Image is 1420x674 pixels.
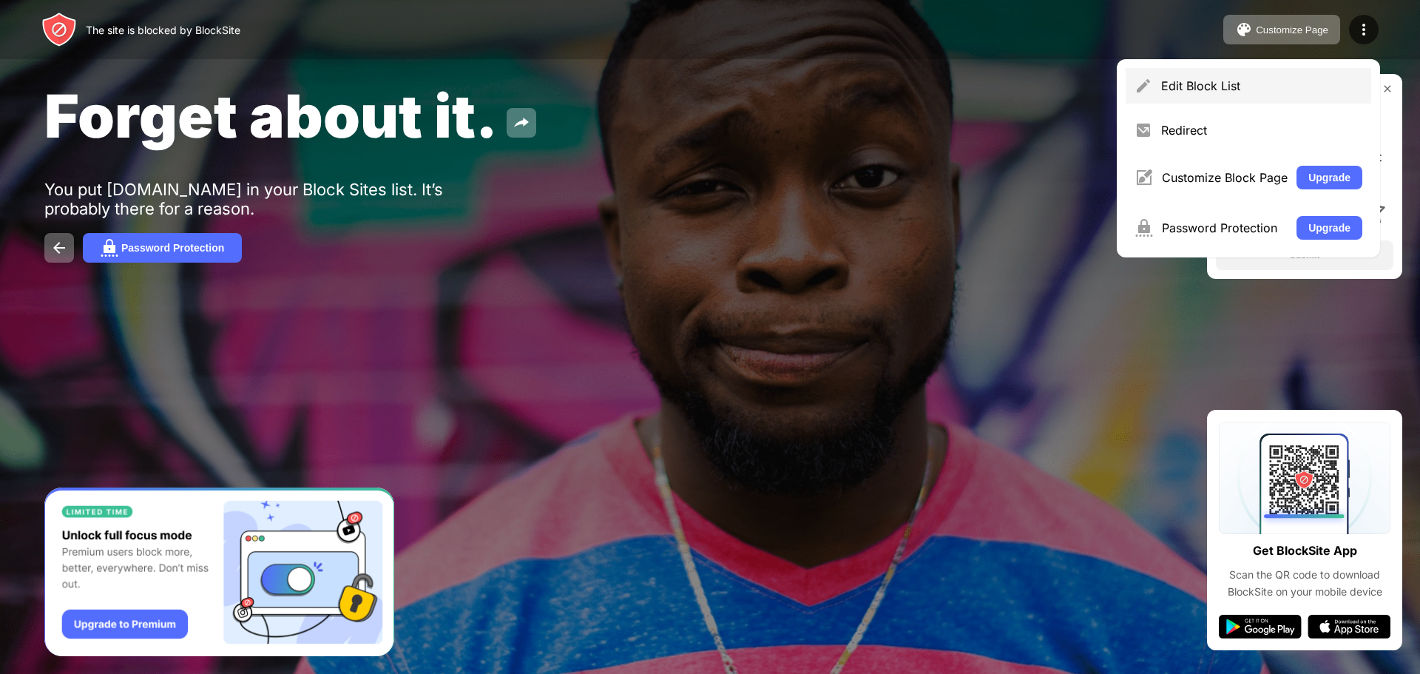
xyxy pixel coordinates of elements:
img: menu-redirect.svg [1135,121,1152,139]
div: Password Protection [1162,220,1288,235]
img: qrcode.svg [1219,422,1390,534]
button: Upgrade [1296,216,1362,240]
img: menu-pencil.svg [1135,77,1152,95]
div: Password Protection [121,242,224,254]
button: Password Protection [83,233,242,263]
img: menu-icon.svg [1355,21,1373,38]
div: Customize Block Page [1162,170,1288,185]
img: app-store.svg [1308,615,1390,638]
div: Get BlockSite App [1253,540,1357,562]
img: rate-us-close.svg [1382,83,1393,95]
img: header-logo.svg [41,12,77,47]
div: You put [DOMAIN_NAME] in your Block Sites list. It’s probably there for a reason. [44,180,501,218]
img: menu-password.svg [1135,219,1153,237]
iframe: Banner [44,488,394,657]
div: Redirect [1161,123,1362,138]
button: Customize Page [1223,15,1340,44]
img: share.svg [513,114,530,132]
button: Upgrade [1296,166,1362,189]
span: Forget about it. [44,80,498,152]
div: Customize Page [1256,24,1328,36]
img: back.svg [50,239,68,257]
img: google-play.svg [1219,615,1302,638]
div: Scan the QR code to download BlockSite on your mobile device [1219,567,1390,600]
div: Edit Block List [1161,78,1362,93]
div: The site is blocked by BlockSite [86,24,240,36]
img: pallet.svg [1235,21,1253,38]
img: menu-customize.svg [1135,169,1153,186]
img: password.svg [101,239,118,257]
